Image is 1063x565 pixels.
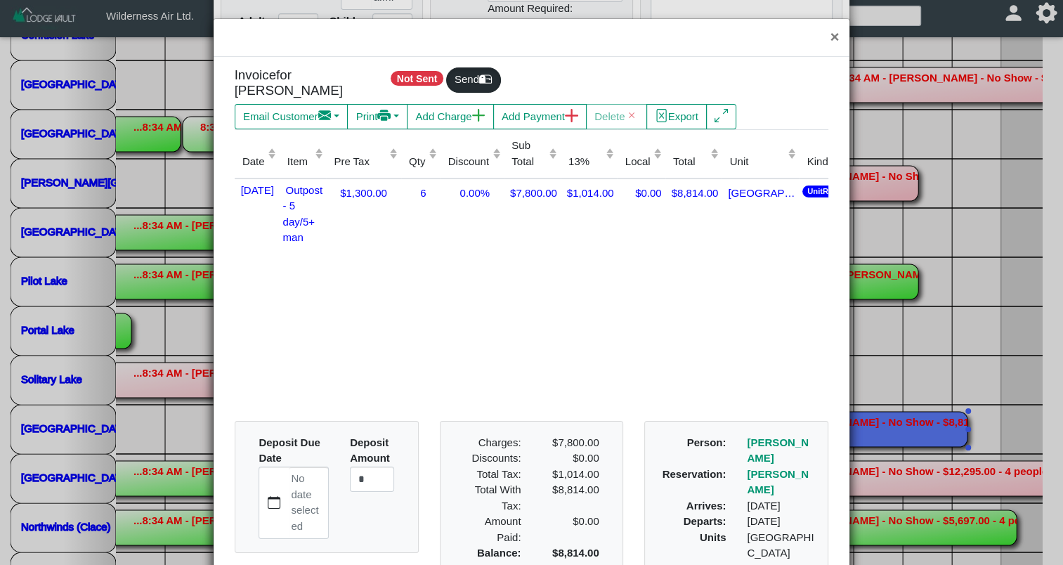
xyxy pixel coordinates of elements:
a: [PERSON_NAME] [747,468,809,496]
div: Total With Tax: [453,482,531,514]
button: file excelExport [646,104,707,129]
button: Sendmailbox2 [446,67,501,93]
button: Add Paymentplus lg [493,104,587,129]
svg: plus lg [472,109,485,122]
div: [DATE] [736,498,825,514]
div: $1,014.00 [564,183,614,202]
b: Reservation: [663,468,726,480]
div: $0.00 [620,183,661,202]
label: No date selected [289,467,328,538]
b: Deposit Amount [350,436,390,465]
div: Amount Paid: [453,514,531,545]
svg: mailbox2 [479,72,493,86]
div: Discount [448,154,489,170]
button: arrows angle expand [706,104,736,129]
button: Email Customerenvelope fill [235,104,348,129]
button: calendar [259,467,288,538]
b: $8,814.00 [552,547,599,559]
div: $8,814.00 [531,482,609,514]
div: $1,300.00 [330,183,398,202]
button: Add Chargeplus lg [407,104,493,129]
svg: arrows angle expand [715,109,728,122]
b: Units [700,531,726,543]
b: Person: [687,436,726,448]
div: [DATE] [736,514,825,530]
div: Kind [807,154,834,170]
svg: printer fill [377,109,391,122]
div: Item [287,154,311,170]
div: Total [673,154,707,170]
svg: file excel [655,109,668,122]
div: [GEOGRAPHIC_DATA] [736,530,825,561]
svg: envelope fill [318,109,332,122]
b: Balance: [477,547,521,559]
div: $1,014.00 [542,467,599,483]
div: 0.00% [443,183,500,202]
div: $8,814.00 [669,183,719,202]
h5: Invoice [235,67,367,99]
svg: calendar [268,496,281,509]
span: [DATE] [238,181,274,196]
div: $0.00 [531,514,609,545]
div: Charges: [453,435,531,451]
button: Printprinter fill [347,104,407,129]
div: Discounts: [453,450,531,467]
b: Departs: [684,515,726,527]
div: Local [625,154,651,170]
div: Unit [730,154,785,170]
div: Total Tax: [453,467,531,483]
div: [GEOGRAPHIC_DATA] [725,183,795,202]
div: Pre Tax [334,154,386,170]
div: 13% [568,154,602,170]
span: Not Sent [391,71,443,86]
svg: plus lg [565,109,578,122]
div: $7,800.00 [507,183,557,202]
div: Qty [409,154,425,170]
span: for [PERSON_NAME] [235,67,343,98]
b: Arrives: [686,500,726,512]
a: [PERSON_NAME] [747,436,809,465]
div: Date [242,154,265,170]
div: Sub Total [511,138,545,169]
div: 6 [405,183,437,202]
div: $0.00 [531,450,609,467]
button: Close [819,19,849,56]
span: $7,800.00 [552,436,599,448]
b: Deposit Due Date [259,436,320,465]
button: Deletex [586,104,647,129]
span: Outpost - 5 day/5+ man [283,181,323,244]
